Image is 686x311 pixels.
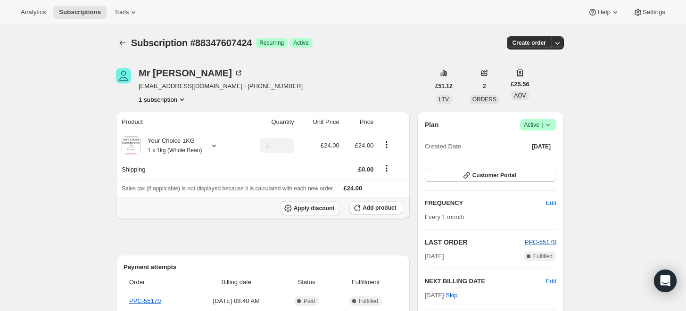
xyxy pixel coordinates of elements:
button: Settings [628,6,671,19]
a: PPC-55170 [525,238,556,246]
th: Product [116,112,240,132]
small: 1 x 1kg (Whole Bean) [148,147,202,154]
span: [EMAIL_ADDRESS][DOMAIN_NAME] · [PHONE_NUMBER] [139,82,303,91]
span: Add product [363,204,396,212]
button: Product actions [139,95,187,104]
th: Order [124,272,192,293]
button: Tools [108,6,144,19]
span: Billing date [195,278,278,287]
span: Active [293,39,309,47]
h2: Plan [425,120,439,130]
span: Help [597,8,610,16]
span: £24.00 [355,142,374,149]
div: Open Intercom Messenger [654,270,677,292]
button: Add product [349,201,402,214]
a: PPC-55170 [129,297,161,304]
button: [DATE] [526,140,556,153]
span: Tools [114,8,129,16]
span: £24.00 [344,185,363,192]
div: Your Choice 1KG [141,136,202,155]
span: [DATE] · [425,292,458,299]
span: Customer Portal [472,172,516,179]
span: [DATE] · 08:40 AM [195,296,278,306]
th: Quantity [240,112,297,132]
span: [DATE] [532,143,551,150]
span: Paid [304,297,315,305]
span: Analytics [21,8,46,16]
button: Customer Portal [425,169,556,182]
h2: LAST ORDER [425,237,525,247]
span: Subscription #88347607424 [131,38,252,48]
div: Mr [PERSON_NAME] [139,68,243,78]
button: Help [582,6,625,19]
span: AOV [514,92,526,99]
span: Active [524,120,553,130]
th: Price [342,112,377,132]
button: Subscriptions [53,6,107,19]
span: 2 [483,82,486,90]
span: Subscriptions [59,8,101,16]
span: Create order [512,39,546,47]
span: Settings [643,8,665,16]
span: Skip [446,291,457,300]
span: ORDERS [472,96,496,103]
button: Create order [507,36,552,49]
span: Edit [546,198,556,208]
button: Apply discount [281,201,340,215]
span: Mr Donald e jacobs [116,68,131,83]
h2: FREQUENCY [425,198,546,208]
button: PPC-55170 [525,237,556,247]
button: Product actions [379,139,394,150]
button: £51.12 [430,80,458,93]
span: Status [284,278,330,287]
span: Recurring [259,39,284,47]
img: product img [122,136,141,155]
button: Edit [540,196,562,211]
h2: NEXT BILLING DATE [425,277,546,286]
span: LTV [439,96,449,103]
span: Fulfilled [533,253,553,260]
button: Skip [440,288,463,303]
span: £51.12 [435,82,453,90]
span: [DATE] [425,252,444,261]
span: £24.00 [321,142,339,149]
span: £0.00 [358,166,374,173]
span: Created Date [425,142,461,151]
span: | [542,121,543,129]
th: Shipping [116,159,240,180]
span: £25.56 [511,80,529,89]
button: Subscriptions [116,36,129,49]
span: Sales tax (if applicable) is not displayed because it is calculated with each new order. [122,185,334,192]
th: Unit Price [297,112,342,132]
button: Shipping actions [379,163,394,173]
button: Analytics [15,6,51,19]
span: Fulfillment [335,278,396,287]
h2: Payment attempts [124,262,402,272]
button: 2 [477,80,492,93]
span: Every 1 month [425,213,464,221]
span: Apply discount [294,205,335,212]
span: Fulfilled [359,297,378,305]
button: Edit [546,277,556,286]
